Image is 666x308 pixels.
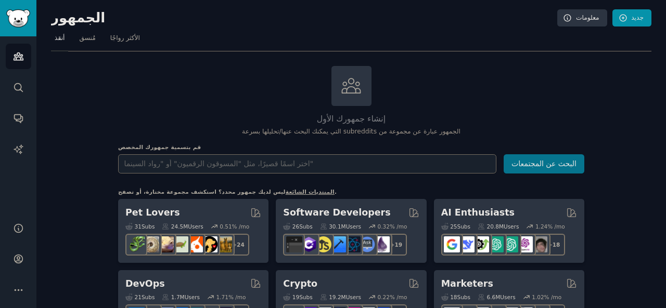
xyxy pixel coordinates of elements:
img: turtle [172,236,188,252]
div: 30.1M Users [320,223,361,230]
div: 0.32 % /mo [378,223,407,230]
img: reactnative [344,236,361,252]
a: جديد [612,9,651,27]
font: معلومات [576,14,599,21]
img: elixir [374,236,390,252]
font: ليس لديك جمهور محدد؟ استكشف مجموعة مختارة، أو تصفح [118,189,286,195]
img: iOSProgramming [330,236,346,252]
a: مُنسق [75,30,99,51]
div: 1.24 % /mo [535,223,565,230]
h2: Pet Lovers [125,206,180,219]
div: 0.51 % /mo [220,223,249,230]
font: الجمهور عبارة عن مجموعة من subreddits التي يمكنك البحث عنها/تحليلها بسرعة [242,128,460,135]
div: 19 Sub s [283,293,312,301]
a: معلومات [557,9,607,27]
img: OpenAIDev [517,236,533,252]
img: software [286,236,302,252]
a: أنقذ [51,30,68,51]
font: البحث عن المجتمعات [511,159,577,168]
img: cockatiel [187,236,203,252]
a: الأكثر رواجًا [107,30,144,51]
h2: DevOps [125,277,165,290]
div: + 24 [227,234,249,256]
img: AItoolsCatalog [473,236,489,252]
img: PetAdvice [201,236,217,252]
img: csharp [301,236,317,252]
h2: AI Enthusiasts [441,206,515,219]
img: DeepSeek [458,236,475,252]
img: GoogleGeminiAI [444,236,460,252]
button: البحث عن المجتمعات [504,154,584,173]
img: ballpython [143,236,159,252]
font: إنشاء جمهورك الأول [317,114,386,124]
font: أنقذ [55,34,65,42]
div: + 19 [385,234,407,256]
font: جديد [631,14,644,21]
font: قم بتسمية جمهورك المخصص [118,144,201,150]
div: + 18 [543,234,565,256]
div: 1.7M Users [162,293,200,301]
h2: Crypto [283,277,317,290]
img: chatgpt_prompts_ [502,236,518,252]
img: leopardgeckos [158,236,174,252]
div: 19.2M Users [320,293,361,301]
a: المنتديات الشائعة [286,189,335,195]
font: مُنسق [79,34,95,42]
div: 18 Sub s [441,293,470,301]
font: الجمهور [51,10,105,25]
div: 25 Sub s [441,223,470,230]
h2: Marketers [441,277,493,290]
img: AskComputerScience [359,236,375,252]
div: 0.22 % /mo [378,293,407,301]
img: dogbreed [216,236,232,252]
img: chatgpt_promptDesign [488,236,504,252]
img: learnjavascript [315,236,331,252]
h2: Software Developers [283,206,390,219]
img: herpetology [129,236,145,252]
div: 1.71 % /mo [216,293,246,301]
div: 1.02 % /mo [532,293,561,301]
input: اختر اسمًا قصيرًا، مثل "المسوقون الرقميون" أو "رواد السينما" [118,154,496,173]
div: 20.8M Users [478,223,519,230]
div: 26 Sub s [283,223,312,230]
img: شعار GummySearch [6,9,30,28]
div: 31 Sub s [125,223,155,230]
div: 21 Sub s [125,293,155,301]
div: 6.6M Users [478,293,516,301]
img: ArtificalIntelligence [531,236,547,252]
div: 24.5M Users [162,223,203,230]
font: الأكثر رواجًا [110,34,140,42]
font: . [335,189,337,195]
